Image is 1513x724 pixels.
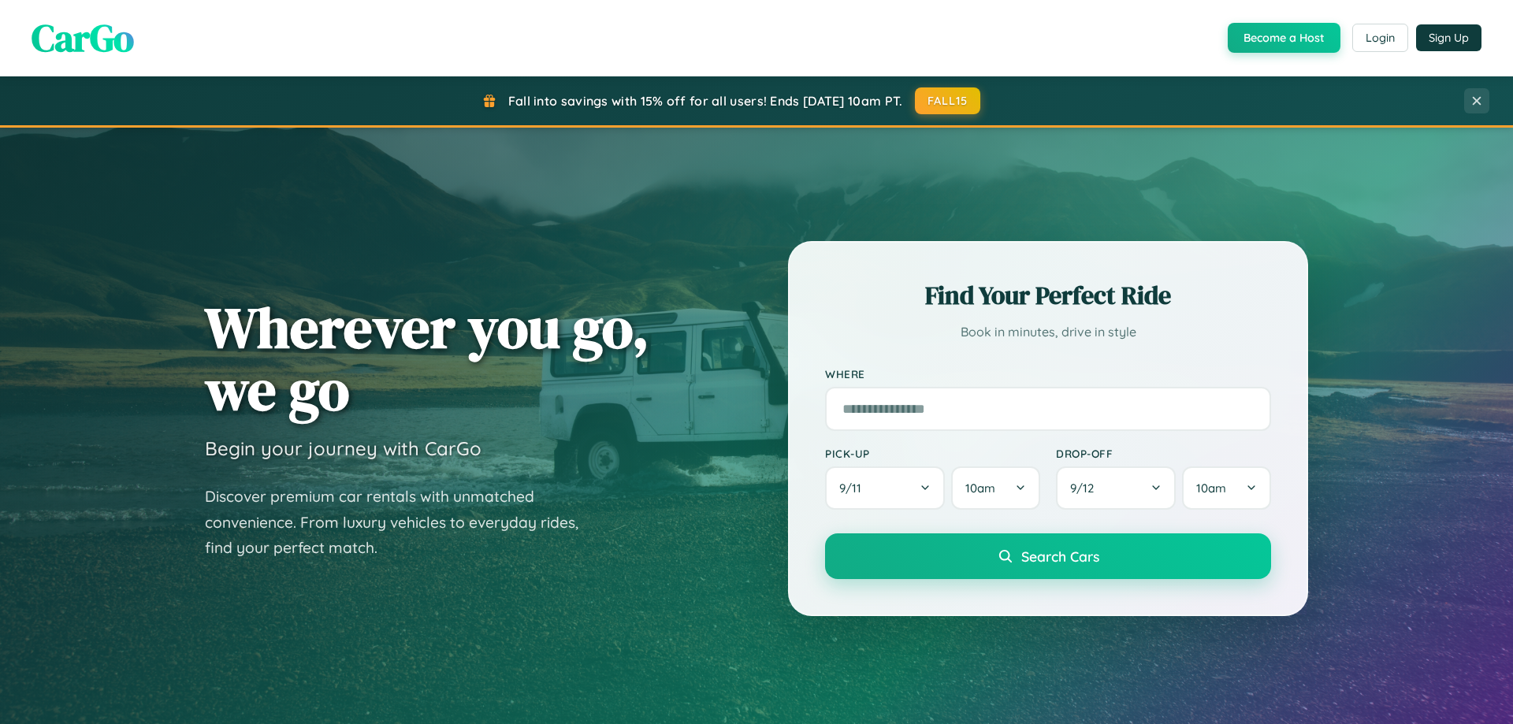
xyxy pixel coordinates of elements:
[1352,24,1408,52] button: Login
[1228,23,1340,53] button: Become a Host
[965,481,995,496] span: 10am
[205,296,649,421] h1: Wherever you go, we go
[825,321,1271,343] p: Book in minutes, drive in style
[825,278,1271,313] h2: Find Your Perfect Ride
[1021,548,1099,565] span: Search Cars
[825,367,1271,381] label: Where
[839,481,869,496] span: 9 / 11
[825,466,945,510] button: 9/11
[915,87,981,114] button: FALL15
[1182,466,1271,510] button: 10am
[205,436,481,460] h3: Begin your journey with CarGo
[825,533,1271,579] button: Search Cars
[1056,447,1271,460] label: Drop-off
[1196,481,1226,496] span: 10am
[32,12,134,64] span: CarGo
[825,447,1040,460] label: Pick-up
[951,466,1040,510] button: 10am
[508,93,903,109] span: Fall into savings with 15% off for all users! Ends [DATE] 10am PT.
[1056,466,1176,510] button: 9/12
[1416,24,1481,51] button: Sign Up
[1070,481,1102,496] span: 9 / 12
[205,484,599,561] p: Discover premium car rentals with unmatched convenience. From luxury vehicles to everyday rides, ...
